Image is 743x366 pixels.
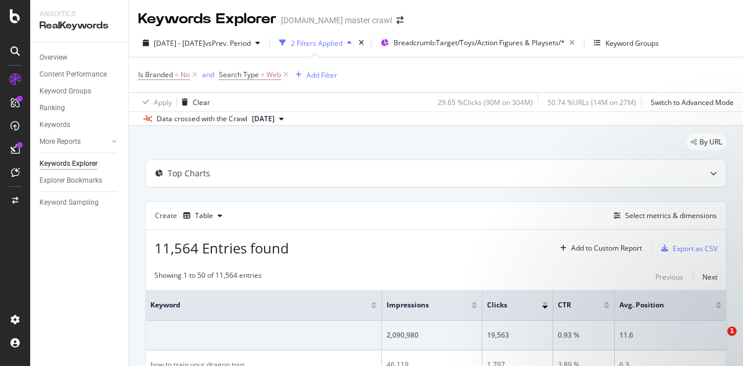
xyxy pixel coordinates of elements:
span: Clicks [487,300,525,310]
div: Table [195,212,213,219]
div: Explorer Bookmarks [39,175,102,187]
button: [DATE] [247,112,288,126]
button: Switch to Advanced Mode [646,93,734,111]
div: Next [702,272,717,282]
div: Export as CSV [673,244,717,253]
div: 11.6 [619,330,722,340]
div: Keyword Groups [39,85,91,97]
button: Next [702,270,717,284]
a: Ranking [39,102,120,114]
div: arrow-right-arrow-left [396,16,403,24]
button: Keyword Groups [589,34,663,52]
div: 29.65 % Clicks ( 90M on 304M ) [438,97,533,107]
button: 2 Filters Applied [275,34,356,52]
button: Select metrics & dimensions [609,209,717,223]
div: Keywords Explorer [39,158,98,170]
div: Switch to Advanced Mode [651,97,734,107]
div: Data crossed with the Crawl [157,114,247,124]
button: and [202,69,214,80]
div: 19,563 [487,330,548,340]
div: legacy label [686,134,727,150]
span: Breadcrumb: Target/Toys/Action Figures & Playsets/* [394,38,565,48]
span: 2025 Jul. 28th [252,114,275,124]
a: Keyword Sampling [39,197,120,209]
span: [DATE] - [DATE] [154,38,205,48]
div: 0.93 % [558,330,609,340]
span: No [181,67,190,83]
button: Export as CSV [657,239,717,258]
div: Add Filter [306,70,337,80]
span: Is Branded [138,70,173,79]
span: = [175,70,179,79]
div: Keywords Explorer [138,9,276,29]
button: Previous [655,270,683,284]
div: Create [155,206,227,225]
span: CTR [558,300,586,310]
span: Avg. Position [619,300,698,310]
div: Showing 1 to 50 of 11,564 entries [154,270,262,284]
a: Explorer Bookmarks [39,175,120,187]
span: Impressions [387,300,454,310]
span: By URL [699,139,722,146]
div: More Reports [39,136,81,148]
div: and [202,70,214,79]
button: Add Filter [291,68,337,82]
span: Keyword [150,300,354,310]
div: Previous [655,272,683,282]
span: Web [266,67,281,83]
button: Breadcrumb:Target/Toys/Action Figures & Playsets/* [376,34,579,52]
div: Content Performance [39,68,107,81]
button: Add to Custom Report [556,239,642,258]
div: Analytics [39,9,119,19]
div: Add to Custom Report [571,245,642,252]
div: RealKeywords [39,19,119,32]
a: Overview [39,52,120,64]
span: vs Prev. Period [205,38,251,48]
div: [DOMAIN_NAME] master crawl [281,15,392,26]
a: Keywords [39,119,120,131]
div: 50.74 % URLs ( 14M on 27M ) [547,97,636,107]
div: Ranking [39,102,65,114]
button: Table [179,206,227,225]
div: Clear [193,97,210,107]
div: Keyword Groups [605,38,659,48]
div: 2 Filters Applied [291,38,342,48]
button: [DATE] - [DATE]vsPrev. Period [138,34,265,52]
div: 2,090,980 [387,330,477,340]
div: Select metrics & dimensions [625,211,717,220]
a: Keywords Explorer [39,158,120,170]
span: 1 [727,327,737,336]
span: = [261,70,265,79]
a: Content Performance [39,68,120,81]
div: Keyword Sampling [39,197,99,209]
a: More Reports [39,136,109,148]
div: Apply [154,97,172,107]
div: Top Charts [168,168,210,179]
iframe: Intercom live chat [704,327,731,354]
span: 11,564 Entries found [154,238,289,258]
button: Apply [138,93,172,111]
span: Search Type [219,70,259,79]
div: Keywords [39,119,70,131]
a: Keyword Groups [39,85,120,97]
div: Overview [39,52,67,64]
button: Clear [177,93,210,111]
div: times [356,37,366,49]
